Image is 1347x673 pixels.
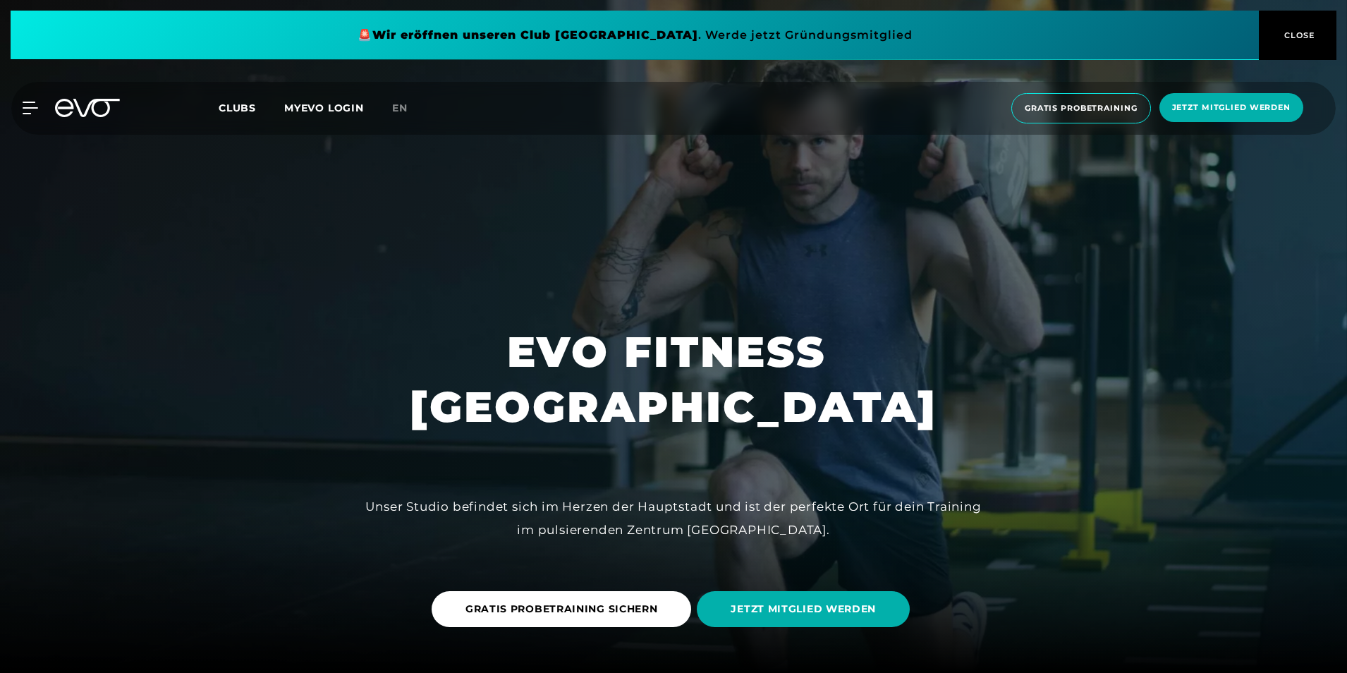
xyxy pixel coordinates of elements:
[410,325,937,435] h1: EVO FITNESS [GEOGRAPHIC_DATA]
[1025,102,1138,114] span: Gratis Probetraining
[1172,102,1291,114] span: Jetzt Mitglied werden
[697,581,915,638] a: JETZT MITGLIED WERDEN
[465,602,658,617] span: GRATIS PROBETRAINING SICHERN
[731,602,876,617] span: JETZT MITGLIED WERDEN
[1281,29,1315,42] span: CLOSE
[1155,93,1308,123] a: Jetzt Mitglied werden
[392,100,425,116] a: en
[284,102,364,114] a: MYEVO LOGIN
[1259,11,1336,60] button: CLOSE
[356,495,991,541] div: Unser Studio befindet sich im Herzen der Hauptstadt und ist der perfekte Ort für dein Training im...
[1007,93,1155,123] a: Gratis Probetraining
[432,581,697,638] a: GRATIS PROBETRAINING SICHERN
[219,102,256,114] span: Clubs
[392,102,408,114] span: en
[219,101,284,114] a: Clubs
